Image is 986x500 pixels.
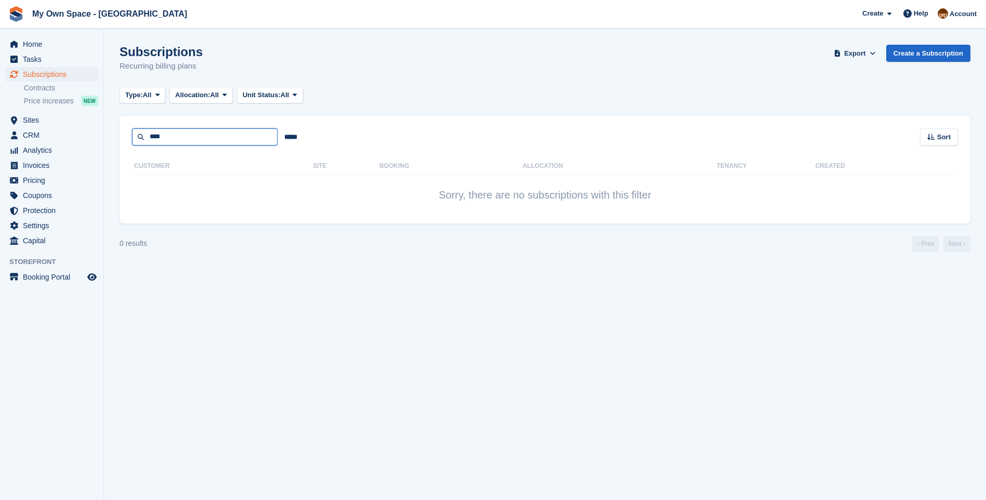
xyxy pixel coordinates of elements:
span: Booking Portal [23,270,85,284]
a: menu [5,218,98,233]
a: Price increases NEW [24,95,98,107]
span: Invoices [23,158,85,173]
span: Help [914,8,928,19]
div: NEW [81,96,98,106]
a: menu [5,173,98,188]
span: Create [862,8,883,19]
a: menu [5,113,98,127]
span: Tasks [23,52,85,67]
span: Analytics [23,143,85,157]
a: menu [5,67,98,82]
span: Home [23,37,85,51]
span: Settings [23,218,85,233]
a: menu [5,37,98,51]
a: menu [5,158,98,173]
a: menu [5,52,98,67]
span: Capital [23,233,85,248]
a: menu [5,203,98,218]
button: Export [832,45,878,62]
span: Coupons [23,188,85,203]
span: Account [950,9,977,19]
a: My Own Space - [GEOGRAPHIC_DATA] [28,5,191,22]
a: Preview store [86,271,98,283]
span: CRM [23,128,85,142]
span: Sites [23,113,85,127]
span: Price increases [24,96,74,106]
span: Export [844,48,865,59]
a: menu [5,188,98,203]
a: menu [5,233,98,248]
img: stora-icon-8386f47178a22dfd0bd8f6a31ec36ba5ce8667c1dd55bd0f319d3a0aa187defe.svg [8,6,24,22]
a: menu [5,270,98,284]
span: Subscriptions [23,67,85,82]
h1: Subscriptions [120,45,203,59]
a: Contracts [24,83,98,93]
p: Recurring billing plans [120,60,203,72]
a: menu [5,128,98,142]
span: Pricing [23,173,85,188]
img: Paula Harris [938,8,948,19]
a: Create a Subscription [886,45,970,62]
span: Storefront [9,257,103,267]
span: Protection [23,203,85,218]
a: menu [5,143,98,157]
